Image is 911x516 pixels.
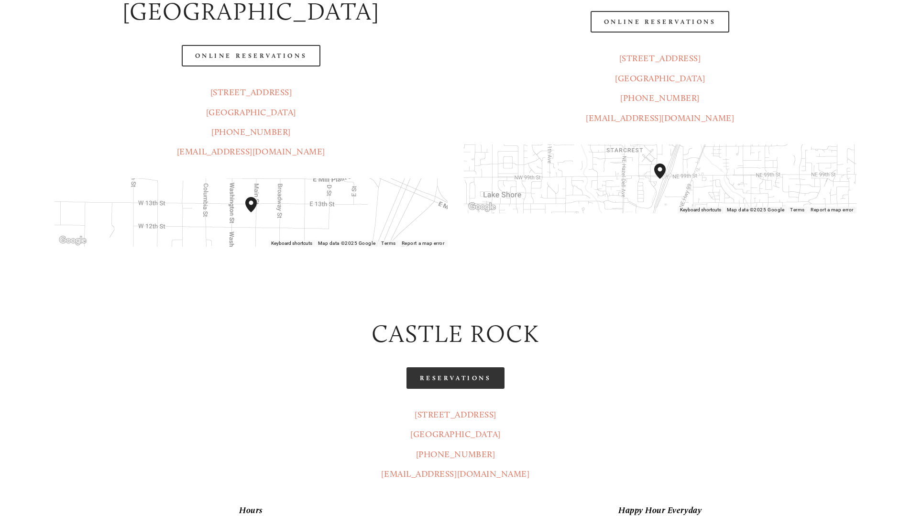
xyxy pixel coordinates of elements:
button: Keyboard shortcuts [680,207,721,213]
a: Terms [790,207,805,212]
img: Google [57,234,88,247]
a: [STREET_ADDRESS][GEOGRAPHIC_DATA] [410,409,500,439]
a: Open this area in Google Maps (opens a new window) [57,234,88,247]
a: Open this area in Google Maps (opens a new window) [466,201,498,213]
a: [EMAIL_ADDRESS][DOMAIN_NAME] [381,469,529,479]
a: [EMAIL_ADDRESS][DOMAIN_NAME] [586,113,734,123]
a: [PHONE_NUMBER] [211,127,291,137]
div: Amaro's Table 816 Northeast 98th Circle Vancouver, WA, 98665, United States [654,164,677,194]
a: Terms [381,241,396,246]
span: Map data ©2025 Google [727,207,784,212]
a: Report a map error [811,207,854,212]
div: Amaro's Table 1220 Main Street vancouver, United States [245,197,268,228]
h2: castle rock [55,317,856,351]
img: Google [466,201,498,213]
a: [PHONE_NUMBER] [416,449,495,460]
a: [GEOGRAPHIC_DATA] [206,107,296,118]
span: Map data ©2025 Google [318,241,375,246]
a: [PHONE_NUMBER] [620,93,700,103]
a: Report a map error [402,241,445,246]
a: [STREET_ADDRESS] [210,87,292,98]
em: Hours [239,505,263,516]
a: [GEOGRAPHIC_DATA] [615,73,705,84]
em: Happy Hour Everyday [618,505,702,516]
a: [EMAIL_ADDRESS][DOMAIN_NAME] [177,146,325,157]
button: Keyboard shortcuts [271,240,312,247]
a: Reservations [406,367,505,389]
